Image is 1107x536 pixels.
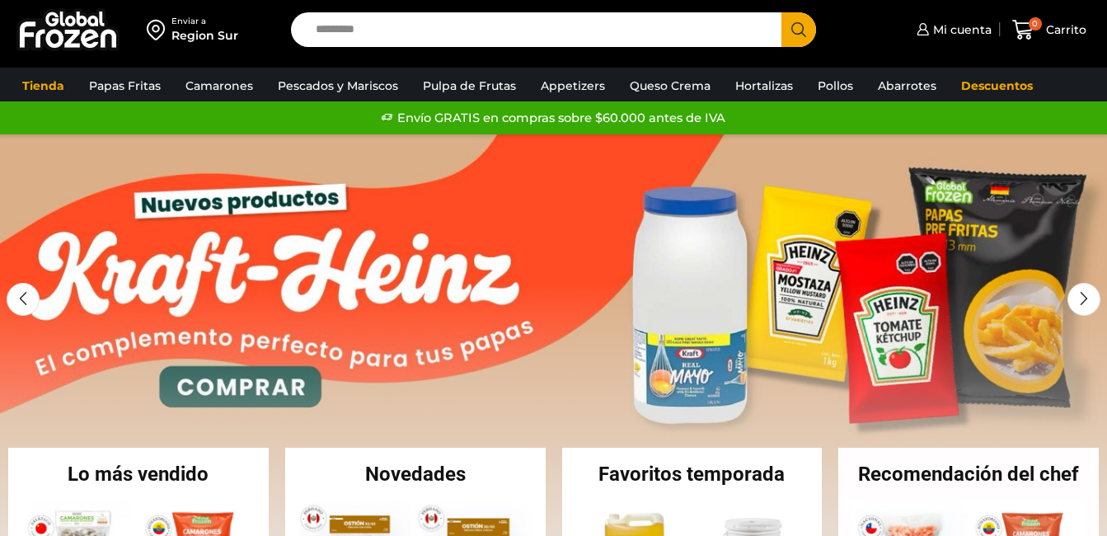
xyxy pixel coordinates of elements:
[562,464,823,484] h2: Favoritos temporada
[809,70,861,101] a: Pollos
[8,464,269,484] h2: Lo más vendido
[81,70,169,101] a: Papas Fritas
[14,70,73,101] a: Tienda
[622,70,719,101] a: Queso Crema
[1042,21,1086,38] span: Carrito
[1008,11,1091,49] a: 0 Carrito
[781,12,816,47] button: Search button
[532,70,613,101] a: Appetizers
[177,70,261,101] a: Camarones
[270,70,406,101] a: Pescados y Mariscos
[727,70,801,101] a: Hortalizas
[171,27,238,44] div: Region Sur
[929,21,992,38] span: Mi cuenta
[912,13,992,46] a: Mi cuenta
[1029,17,1042,31] span: 0
[171,16,238,27] div: Enviar a
[838,464,1099,484] h2: Recomendación del chef
[870,70,945,101] a: Abarrotes
[415,70,524,101] a: Pulpa de Frutas
[285,464,546,484] h2: Novedades
[953,70,1041,101] a: Descuentos
[147,16,171,44] img: address-field-icon.svg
